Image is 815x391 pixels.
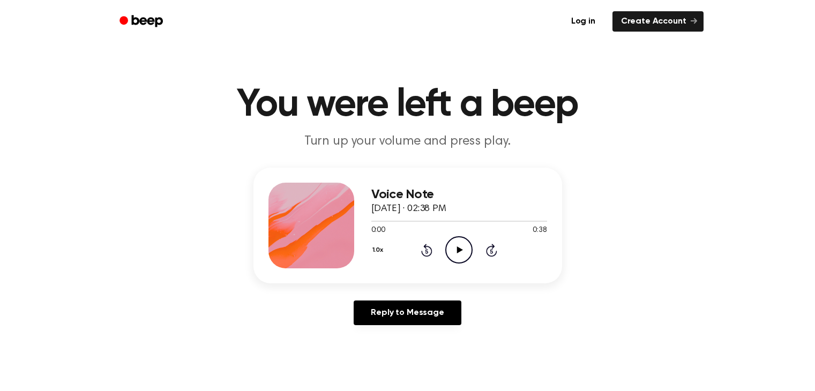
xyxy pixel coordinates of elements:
a: Log in [560,9,606,34]
a: Beep [112,11,173,32]
h3: Voice Note [371,187,547,202]
a: Create Account [612,11,704,32]
span: 0:38 [533,225,547,236]
span: [DATE] · 02:38 PM [371,204,446,214]
h1: You were left a beep [133,86,682,124]
p: Turn up your volume and press play. [202,133,614,151]
button: 1.0x [371,241,387,259]
span: 0:00 [371,225,385,236]
a: Reply to Message [354,300,461,325]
